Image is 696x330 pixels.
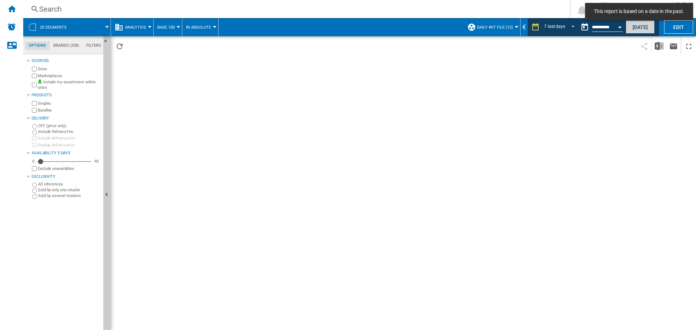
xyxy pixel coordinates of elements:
[467,18,517,36] div: Daily WIT file (12)
[38,158,91,165] md-slider: Availability
[50,41,83,50] md-tab-item: Brands (258)
[38,108,100,113] label: Bundles
[38,129,100,134] label: Include Delivery Fee
[27,18,107,36] div: 20 segments
[592,8,687,15] span: This report is based on a date in the past.
[32,150,100,156] div: Availability 5 Days
[38,142,100,148] label: Display delivery price
[38,73,100,79] label: Marketplaces
[32,166,37,171] input: Display delivery price
[637,37,651,54] button: Share this bookmark with others
[544,24,565,29] div: 7 last days
[38,187,100,193] label: Sold by only one retailer
[577,20,592,34] button: md-calendar
[32,67,37,71] input: Sites
[32,130,37,135] input: Include Delivery Fee
[626,20,655,34] button: [DATE]
[103,36,112,49] button: Hide
[157,25,175,30] span: Base 100
[32,143,37,147] input: Display delivery price
[32,174,100,180] div: Exclusivity
[32,194,37,199] input: Sold by several retailers
[32,80,37,89] input: Include my assortment within stats
[652,37,666,54] button: Download in Excel
[38,66,100,72] label: Sites
[40,25,67,30] span: 20 segments
[125,25,146,30] span: Analytics
[186,18,215,36] button: In Absolute
[577,18,624,36] div: This report is based on a date in the past.
[38,135,100,141] label: Include delivery price
[38,166,100,171] label: Exclude unavailables
[30,159,36,164] div: 0
[32,92,100,98] div: Products
[477,25,513,30] span: Daily WIT file (12)
[115,18,150,36] div: Analytics
[25,41,50,50] md-tab-item: Options
[186,25,211,30] span: In Absolute
[38,101,100,106] label: Singles
[125,18,150,36] button: Analytics
[92,159,100,164] div: 90
[32,74,37,78] input: Marketplaces
[7,22,16,31] img: alerts-logo.svg
[32,116,100,121] div: Delivery
[83,41,105,50] md-tab-item: Filters
[666,37,681,54] button: Send this report by email
[38,79,100,91] label: Include my assortment within stats
[32,58,100,64] div: Sources
[38,123,100,129] label: OFF (price only)
[521,22,528,32] div: €
[40,18,74,36] button: 20 segments
[32,188,37,193] input: Sold by only one retailer
[613,20,626,33] button: Open calendar
[112,37,127,54] button: Reload
[38,181,100,187] label: All references
[157,18,178,36] button: Base 100
[664,20,693,34] button: Edit
[477,18,517,36] button: Daily WIT file (12)
[543,21,577,33] md-select: REPORTS.WIZARD.STEPS.REPORT.STEPS.REPORT_OPTIONS.PERIOD: 7 last days
[32,124,37,129] input: OFF (price only)
[32,136,37,141] input: Include delivery price
[38,193,100,199] label: Sold by several retailers
[655,42,663,50] img: excel-24x24.png
[32,183,37,187] input: All references
[681,37,696,54] button: Maximize
[32,101,37,106] input: Singles
[32,108,37,113] input: Bundles
[38,79,42,84] img: mysite-bg-18x18.png
[39,4,551,14] div: Search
